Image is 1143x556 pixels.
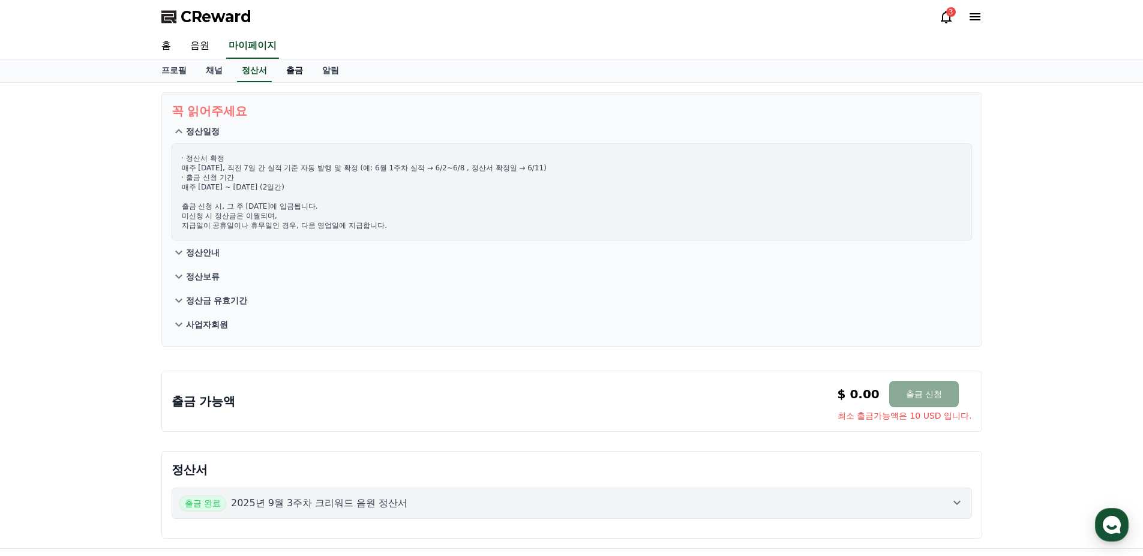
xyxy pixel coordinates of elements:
[172,241,972,265] button: 정산안내
[185,398,200,408] span: 설정
[179,495,226,511] span: 출금 완료
[182,154,962,230] p: · 정산서 확정 매주 [DATE], 직전 7일 간 실적 기준 자동 발행 및 확정 (예: 6월 1주차 실적 → 6/2~6/8 , 정산서 확정일 → 6/11) · 출금 신청 기간...
[946,7,956,17] div: 3
[172,288,972,312] button: 정산금 유효기간
[186,294,248,306] p: 정산금 유효기간
[161,7,251,26] a: CReward
[155,380,230,410] a: 설정
[4,380,79,410] a: 홈
[313,59,349,82] a: 알림
[226,34,279,59] a: 마이페이지
[186,271,220,282] p: 정산보류
[889,381,959,407] button: 출금 신청
[172,488,972,519] button: 출금 완료 2025년 9월 3주차 크리워드 음원 정산서
[172,461,972,478] p: 정산서
[231,496,408,510] p: 2025년 9월 3주차 크리워드 음원 정산서
[172,265,972,288] button: 정산보류
[172,312,972,336] button: 사업자회원
[939,10,953,24] a: 3
[196,59,232,82] a: 채널
[38,398,45,408] span: 홈
[186,125,220,137] p: 정산일정
[79,380,155,410] a: 대화
[186,247,220,259] p: 정산안내
[181,34,219,59] a: 음원
[152,59,196,82] a: 프로필
[172,103,972,119] p: 꼭 읽어주세요
[277,59,313,82] a: 출금
[152,34,181,59] a: 홈
[110,399,124,408] span: 대화
[181,7,251,26] span: CReward
[237,59,272,82] a: 정산서
[186,318,228,330] p: 사업자회원
[838,410,972,422] span: 최소 출금가능액은 10 USD 입니다.
[172,393,236,410] p: 출금 가능액
[172,119,972,143] button: 정산일정
[838,386,880,402] p: $ 0.00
